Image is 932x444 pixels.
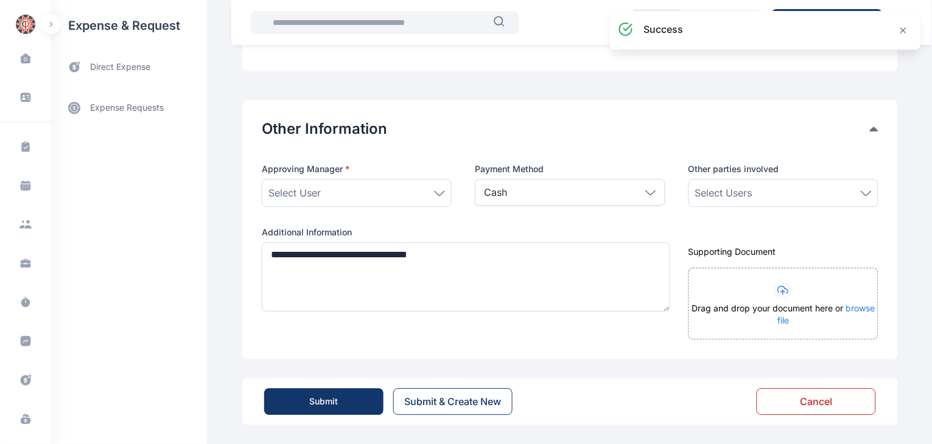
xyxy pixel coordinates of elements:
[688,246,878,258] div: Supporting Document
[262,119,870,139] button: Other Information
[393,388,513,415] button: Submit & Create New
[475,163,665,175] label: Payment Method
[644,22,684,36] h3: success
[262,226,665,238] label: Additional Information
[484,185,507,199] p: Cash
[51,83,207,122] div: expense requests
[688,163,779,175] span: Other parties involved
[689,302,878,339] div: Drag and drop your document here or
[757,388,876,415] button: Cancel
[268,186,321,200] span: Select User
[695,186,752,200] span: Select Users
[262,119,878,139] div: Other Information
[310,395,338,408] div: Submit
[51,51,207,83] a: direct expense
[90,61,150,74] span: direct expense
[262,163,349,175] span: Approving Manager
[51,93,207,122] a: expense requests
[264,388,384,415] button: Submit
